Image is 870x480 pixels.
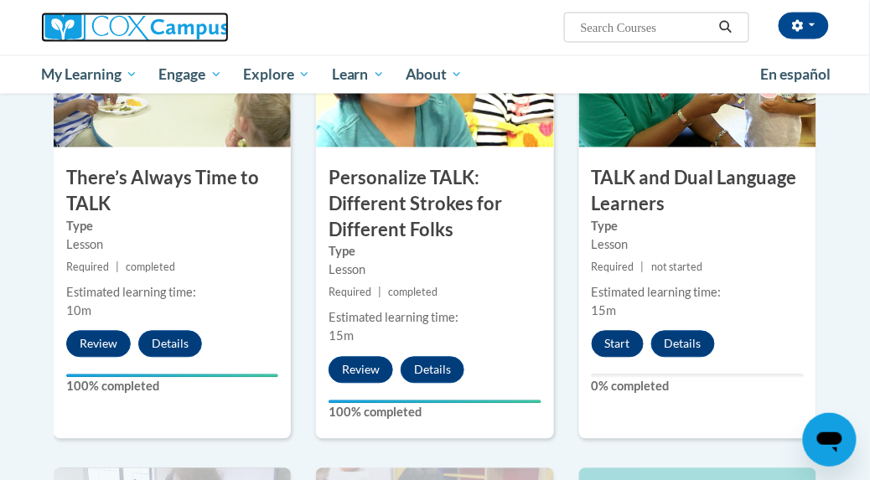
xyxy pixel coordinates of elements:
[243,65,310,85] span: Explore
[148,55,233,94] a: Engage
[401,357,464,384] button: Details
[579,18,713,38] input: Search Courses
[406,65,463,85] span: About
[66,378,278,396] label: 100% completed
[329,261,541,280] div: Lesson
[713,18,738,38] button: Search
[779,13,829,39] button: Account Settings
[329,286,371,299] span: Required
[592,378,804,396] label: 0% completed
[760,65,831,83] span: En español
[66,284,278,302] div: Estimated learning time:
[329,243,541,261] label: Type
[232,55,321,94] a: Explore
[579,166,816,218] h3: TALK and Dual Language Learners
[332,65,385,85] span: Learn
[41,13,287,43] a: Cox Campus
[592,304,617,318] span: 15m
[803,413,857,467] iframe: Button to launch messaging window
[41,13,229,43] img: Cox Campus
[329,357,393,384] button: Review
[329,404,541,422] label: 100% completed
[30,55,148,94] a: My Learning
[66,261,109,274] span: Required
[321,55,396,94] a: Learn
[126,261,175,274] span: completed
[66,236,278,255] div: Lesson
[749,57,842,92] a: En español
[41,65,137,85] span: My Learning
[396,55,474,94] a: About
[66,374,278,378] div: Your progress
[316,166,553,243] h3: Personalize TALK: Different Strokes for Different Folks
[138,331,202,358] button: Details
[389,286,438,299] span: completed
[329,329,354,343] span: 15m
[28,55,842,94] div: Main menu
[592,284,804,302] div: Estimated learning time:
[651,331,715,358] button: Details
[379,286,382,299] span: |
[116,261,119,274] span: |
[592,261,634,274] span: Required
[592,236,804,255] div: Lesson
[592,331,644,358] button: Start
[641,261,645,274] span: |
[159,65,222,85] span: Engage
[66,331,131,358] button: Review
[651,261,702,274] span: not started
[592,218,804,236] label: Type
[329,400,541,404] div: Your progress
[329,309,541,328] div: Estimated learning time:
[54,166,291,218] h3: There’s Always Time to TALK
[66,304,91,318] span: 10m
[66,218,278,236] label: Type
